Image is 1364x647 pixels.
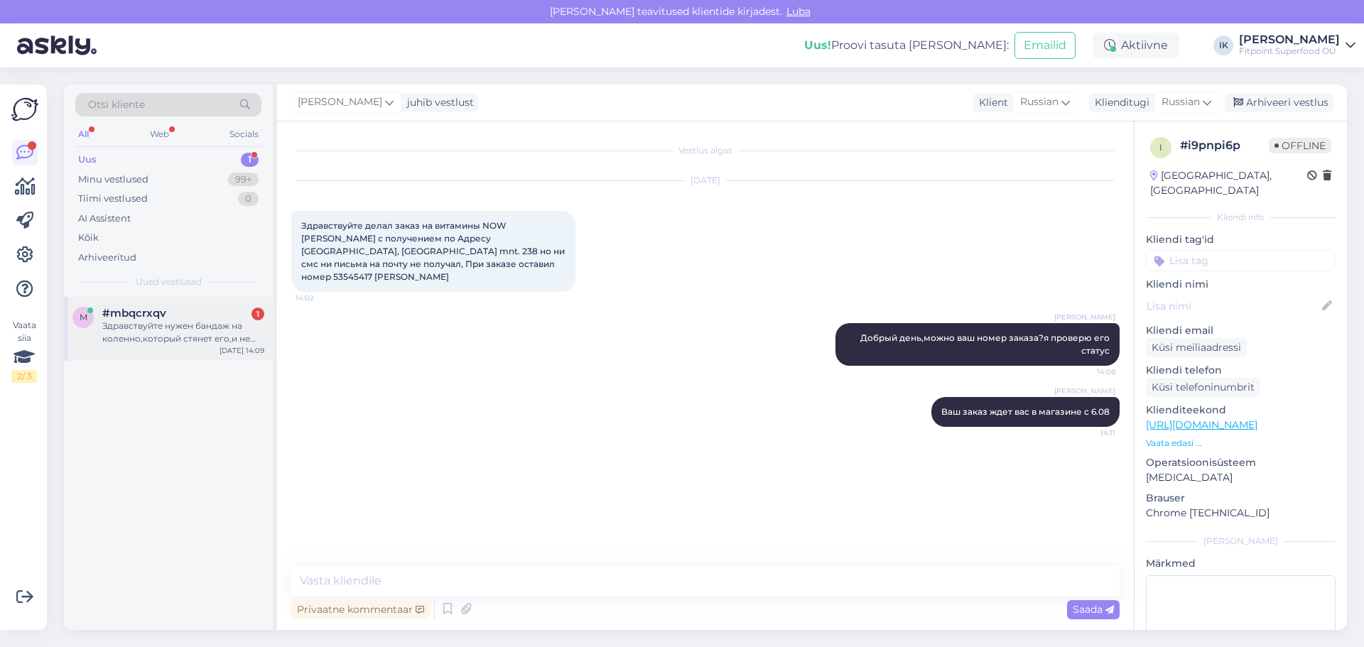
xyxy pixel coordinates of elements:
div: [GEOGRAPHIC_DATA], [GEOGRAPHIC_DATA] [1150,168,1307,198]
span: Saada [1073,603,1114,616]
div: All [75,125,92,143]
span: Luba [782,5,815,18]
div: [DATE] 14:09 [220,345,264,356]
input: Lisa nimi [1147,298,1319,314]
p: Operatsioonisüsteem [1146,455,1336,470]
p: Chrome [TECHNICAL_ID] [1146,506,1336,521]
div: 1 [251,308,264,320]
span: Offline [1269,138,1331,153]
div: Vestlus algas [291,144,1120,157]
div: [PERSON_NAME] [1146,535,1336,548]
a: [URL][DOMAIN_NAME] [1146,418,1257,431]
span: Uued vestlused [136,276,202,288]
div: Minu vestlused [78,173,148,187]
div: Küsi telefoninumbrit [1146,378,1260,397]
div: Здравствуйте нужен бандаж на коленно,который стянет его,и не будет спадать,ну и не за все деньги ... [102,320,264,345]
p: Kliendi nimi [1146,277,1336,292]
span: 14:11 [1062,428,1115,438]
p: Vaata edasi ... [1146,437,1336,450]
span: Ваш заказ ждет вас в магазине с 6.08 [941,406,1110,417]
div: Vaata siia [11,319,37,383]
span: [PERSON_NAME] [1054,312,1115,322]
img: Askly Logo [11,96,38,123]
span: [PERSON_NAME] [1054,386,1115,396]
div: juhib vestlust [401,95,474,110]
div: 0 [238,192,259,206]
span: Otsi kliente [88,97,145,112]
p: Brauser [1146,491,1336,506]
span: 14:02 [296,293,349,303]
div: Fitpoint Superfood OÜ [1239,45,1340,57]
span: Здравствуйте делал заказ на витамины NOW [PERSON_NAME] с получением по Адресу [GEOGRAPHIC_DATA], ... [301,220,567,282]
div: Kõik [78,231,99,245]
span: [PERSON_NAME] [298,94,382,110]
div: Klient [973,95,1008,110]
span: i [1159,142,1162,153]
div: AI Assistent [78,212,131,226]
div: Privaatne kommentaar [291,600,430,619]
div: 2 / 3 [11,370,37,383]
div: Aktiivne [1093,33,1179,58]
a: [PERSON_NAME]Fitpoint Superfood OÜ [1239,34,1355,57]
div: Tiimi vestlused [78,192,148,206]
input: Lisa tag [1146,250,1336,271]
p: Kliendi email [1146,323,1336,338]
span: Добрый день,можно ваш номер заказа?я проверю его статус [860,332,1112,356]
div: Küsi meiliaadressi [1146,338,1247,357]
span: 14:08 [1062,366,1115,377]
div: Web [147,125,172,143]
div: Socials [227,125,261,143]
div: Arhiveeri vestlus [1225,93,1334,112]
div: 1 [241,153,259,167]
div: Kliendi info [1146,211,1336,224]
div: # i9pnpi6p [1180,137,1269,154]
p: Märkmed [1146,556,1336,571]
span: Russian [1020,94,1059,110]
div: 99+ [228,173,259,187]
div: Arhiveeritud [78,251,136,265]
div: [PERSON_NAME] [1239,34,1340,45]
span: Russian [1162,94,1200,110]
p: Kliendi tag'id [1146,232,1336,247]
div: IK [1213,36,1233,55]
div: Uus [78,153,97,167]
p: Kliendi telefon [1146,363,1336,378]
button: Emailid [1014,32,1076,59]
b: Uus! [804,38,831,52]
p: [MEDICAL_DATA] [1146,470,1336,485]
div: Proovi tasuta [PERSON_NAME]: [804,37,1009,54]
span: #mbqcrxqv [102,307,166,320]
div: Klienditugi [1089,95,1149,110]
span: m [80,312,87,322]
p: Klienditeekond [1146,403,1336,418]
div: [DATE] [291,174,1120,187]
